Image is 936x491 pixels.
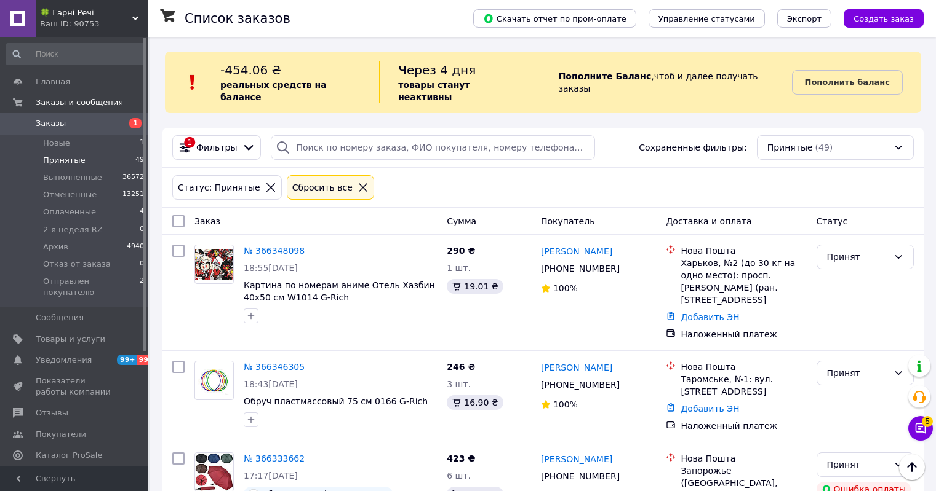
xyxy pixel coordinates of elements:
[122,189,144,200] span: 13251
[6,43,145,65] input: Поиск
[195,453,233,491] img: Фото товару
[140,259,144,270] span: 0
[129,118,142,128] span: 1
[127,242,144,253] span: 4940
[183,73,202,92] img: :exclamation:
[43,189,97,200] span: Отмененные
[831,13,924,23] a: Создать заказ
[185,11,290,26] h1: Список заказов
[244,396,428,406] span: Обруч пластмассовый 75 см 0166 G-Rich
[817,216,848,226] span: Статус
[854,14,914,23] span: Создать заказ
[290,181,355,194] div: Сбросить все
[681,373,806,398] div: Таромське, №1: вул. [STREET_ADDRESS]
[681,257,806,306] div: Харьков, №2 (до 30 кг на одно место): просп. [PERSON_NAME] (ран. [STREET_ADDRESS]
[117,355,137,365] span: 99+
[244,454,305,463] a: № 366333662
[827,366,889,380] div: Принят
[244,280,435,302] a: Картина по номерам аниме Отель Хазбин 40х50 см W1014 G-Rich
[43,276,140,298] span: Отправлен покупателю
[792,70,903,95] a: Пополнить баланс
[40,18,148,29] div: Ваш ID: 90753
[135,155,144,166] span: 49
[36,118,66,129] span: Заказы
[43,224,103,235] span: 2-я неделя RZ
[244,362,305,372] a: № 366346305
[196,141,237,154] span: Фильтры
[447,379,471,389] span: 3 шт.
[36,334,105,345] span: Товары и услуги
[220,63,281,77] span: -454.06 ₴
[194,216,220,226] span: Заказ
[447,279,503,294] div: 19.01 ₴
[220,80,327,102] b: реальных средств на балансе
[805,77,890,87] b: Пополнить баланс
[447,395,503,410] div: 16.90 ₴
[447,471,471,481] span: 6 шт.
[844,9,924,28] button: Создать заказ
[40,7,132,18] span: 🍀 Гарні Речі
[244,379,298,389] span: 18:43[DATE]
[483,13,626,24] span: Скачать отчет по пром-оплате
[447,246,475,256] span: 290 ₴
[447,362,475,372] span: 246 ₴
[244,471,298,481] span: 17:17[DATE]
[538,260,622,277] div: [PHONE_NUMBER]
[36,355,92,366] span: Уведомления
[815,143,833,152] span: (49)
[681,452,806,465] div: Нова Пошта
[538,468,622,485] div: [PHONE_NUMBER]
[639,141,746,154] span: Сохраненные фильтры:
[681,404,739,414] a: Добавить ЭН
[194,361,234,400] a: Фото товару
[398,80,470,102] b: товары станут неактивны
[43,259,111,270] span: Отказ от заказа
[43,155,86,166] span: Принятые
[140,206,144,218] span: 4
[447,263,471,273] span: 1 шт.
[43,172,102,183] span: Выполненные
[681,245,806,257] div: Нова Пошта
[36,407,68,418] span: Отзывы
[36,76,70,87] span: Главная
[271,135,595,160] input: Поиск по номеру заказа, ФИО покупателя, номеру телефона, Email, номеру накладной
[244,263,298,273] span: 18:55[DATE]
[43,242,68,253] span: Архив
[541,361,612,374] a: [PERSON_NAME]
[681,312,739,322] a: Добавить ЭН
[36,97,123,108] span: Заказы и сообщения
[195,249,233,280] img: Фото товару
[122,172,144,183] span: 36572
[827,250,889,264] div: Принят
[43,206,96,218] span: Оплаченные
[649,9,765,28] button: Управление статусами
[36,450,102,461] span: Каталог ProSale
[398,63,476,77] span: Через 4 дня
[553,283,578,293] span: 100%
[36,375,114,398] span: Показатели работы компании
[553,399,578,409] span: 100%
[559,71,652,81] b: Пополните Баланс
[899,454,925,480] button: Наверх
[681,361,806,373] div: Нова Пошта
[43,138,70,149] span: Новые
[541,453,612,465] a: [PERSON_NAME]
[36,429,86,440] span: Покупатели
[194,245,234,284] a: Фото товару
[777,9,831,28] button: Экспорт
[140,224,144,235] span: 0
[681,328,806,340] div: Наложенный платеж
[140,276,144,298] span: 2
[447,216,476,226] span: Сумма
[140,138,144,149] span: 1
[541,245,612,257] a: [PERSON_NAME]
[666,216,751,226] span: Доставка и оплата
[827,458,889,471] div: Принят
[195,366,233,395] img: Фото товару
[541,216,595,226] span: Покупатель
[175,181,263,194] div: Статус: Принятые
[681,420,806,432] div: Наложенный платеж
[658,14,755,23] span: Управление статусами
[36,312,84,323] span: Сообщения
